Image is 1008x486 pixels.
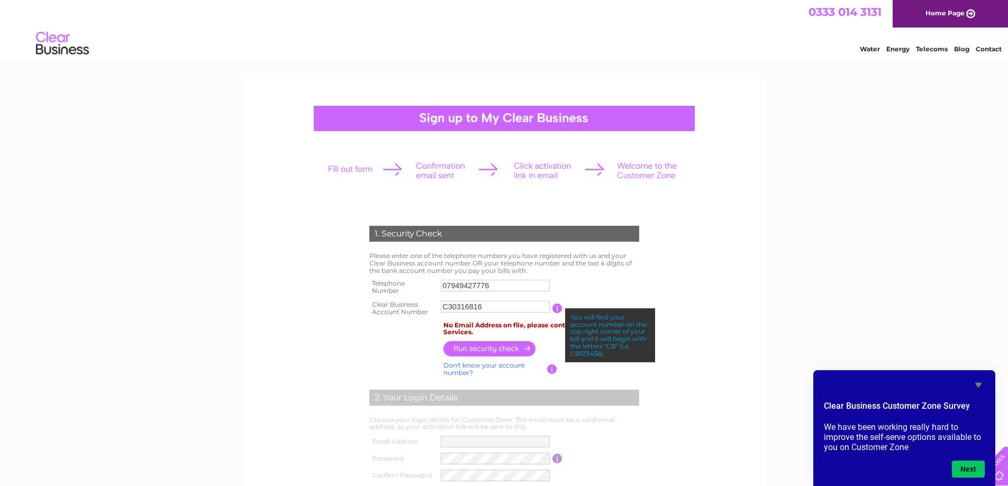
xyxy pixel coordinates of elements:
th: Email Address [367,433,439,450]
th: Clear Business Account Number [367,298,439,319]
a: Contact [976,45,1002,53]
div: Clear Business is a trading name of Verastar Limited (registered in [GEOGRAPHIC_DATA] No. 3667643... [255,6,755,51]
img: logo.png [35,27,89,60]
a: Energy [886,45,910,53]
p: We have been working really hard to improve the self-serve options available to you on Customer Zone [824,422,985,452]
td: No Email Address on file, please contact Customer Services. [441,319,642,339]
input: Information [552,304,562,313]
td: Choose your login details for Customer Zone. The email must be a valid email address, as your act... [367,414,642,434]
h2: Clear Business Customer Zone Survey [824,400,985,418]
a: Don't know your account number? [443,361,525,377]
div: 1. Security Check [369,226,639,242]
th: Telephone Number [367,277,439,298]
a: Blog [954,45,969,53]
a: Water [860,45,880,53]
input: Information [552,454,562,463]
th: Confirm Password [367,467,439,484]
input: Information [547,364,557,374]
button: Hide survey [972,379,985,391]
a: Telecoms [916,45,948,53]
div: Clear Business Customer Zone Survey [824,379,985,478]
button: Next question [952,461,985,478]
a: 0333 014 3131 [809,5,882,19]
div: 2. Your Login Details [369,390,639,406]
th: Password [367,450,439,467]
div: You will find your account number on the top right corner of your bill and it will begin with the... [565,308,655,363]
td: Please enter one of the telephone numbers you have registered with us and your Clear Business acc... [367,250,642,277]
